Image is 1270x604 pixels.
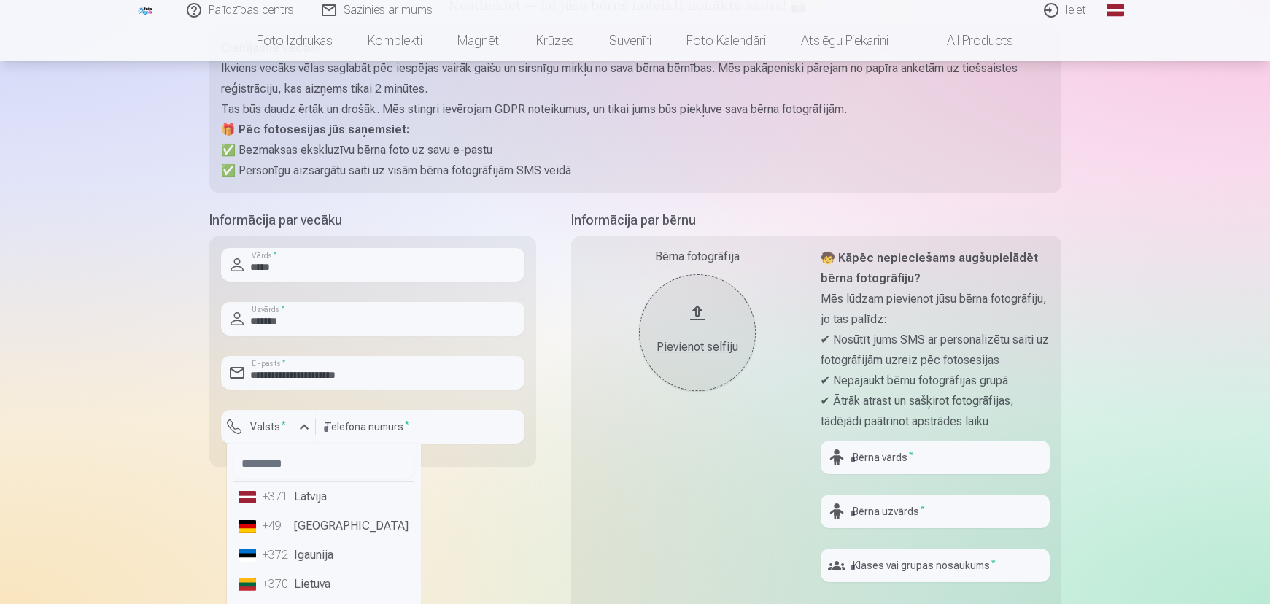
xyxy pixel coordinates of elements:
[221,123,409,136] strong: 🎁 Pēc fotosesijas jūs saņemsiet:
[244,419,292,434] label: Valsts
[906,20,1031,61] a: All products
[209,210,536,231] h5: Informācija par vecāku
[233,511,414,541] li: [GEOGRAPHIC_DATA]
[221,410,316,444] button: Valsts*
[221,160,1050,181] p: ✅ Personīgu aizsargātu saiti uz visām bērna fotogrāfijām SMS veidā
[440,20,519,61] a: Magnēti
[350,20,440,61] a: Komplekti
[233,570,414,599] li: Lietuva
[519,20,592,61] a: Krūzes
[821,371,1050,391] p: ✔ Nepajaukt bērnu fotogrāfijas grupā
[138,6,154,15] img: /fa1
[639,274,756,391] button: Pievienot selfiju
[262,517,291,535] div: +49
[262,546,291,564] div: +372
[262,576,291,593] div: +370
[262,488,291,506] div: +371
[821,251,1038,285] strong: 🧒 Kāpēc nepieciešams augšupielādēt bērna fotogrāfiju?
[669,20,783,61] a: Foto kalendāri
[233,482,414,511] li: Latvija
[592,20,669,61] a: Suvenīri
[821,289,1050,330] p: Mēs lūdzam pievienot jūsu bērna fotogrāfiju, jo tas palīdz:
[221,58,1050,99] p: Ikviens vecāks vēlas saglabāt pēc iespējas vairāk gaišu un sirsnīgu mirkļu no sava bērna bērnības...
[821,330,1050,371] p: ✔ Nosūtīt jums SMS ar personalizētu saiti uz fotogrāfijām uzreiz pēc fotosesijas
[233,541,414,570] li: Igaunija
[783,20,906,61] a: Atslēgu piekariņi
[654,338,741,356] div: Pievienot selfiju
[221,99,1050,120] p: Tas būs daudz ērtāk un drošāk. Mēs stingri ievērojam GDPR noteikumus, un tikai jums būs piekļuve ...
[583,248,812,266] div: Bērna fotogrāfija
[221,140,1050,160] p: ✅ Bezmaksas ekskluzīvu bērna foto uz savu e-pastu
[571,210,1061,231] h5: Informācija par bērnu
[239,20,350,61] a: Foto izdrukas
[821,391,1050,432] p: ✔ Ātrāk atrast un sašķirot fotogrāfijas, tādējādi paātrinot apstrādes laiku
